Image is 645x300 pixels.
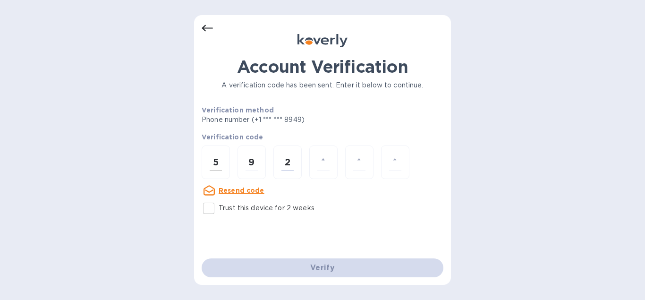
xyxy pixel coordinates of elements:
p: A verification code has been sent. Enter it below to continue. [202,80,443,90]
p: Phone number (+1 *** *** 8949) [202,115,377,125]
b: Verification method [202,106,274,114]
u: Resend code [219,187,264,194]
p: Trust this device for 2 weeks [219,203,314,213]
p: Verification code [202,132,443,142]
h1: Account Verification [202,57,443,77]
